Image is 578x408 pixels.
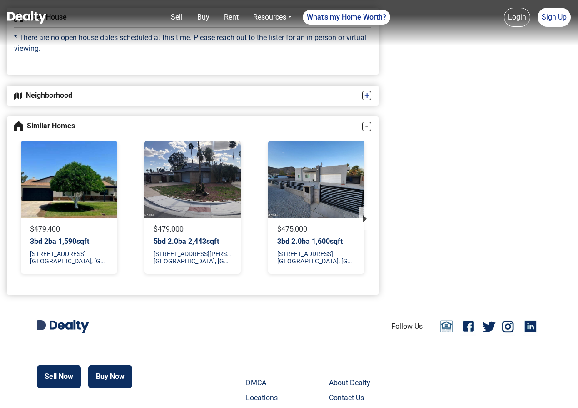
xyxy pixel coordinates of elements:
[246,391,291,405] a: Locations
[359,207,371,230] button: next slide / item
[167,8,186,26] a: Sell
[14,92,362,100] h4: Neighborhood
[154,250,232,265] p: [STREET_ADDRESS][PERSON_NAME] [GEOGRAPHIC_DATA], [GEOGRAPHIC_DATA] 85029
[303,10,390,25] a: What's my Home Worth?
[362,91,371,100] a: +
[154,225,232,233] div: $ 479,000
[547,377,569,399] iframe: Intercom live chat
[30,225,108,233] div: $ 479,400
[504,8,530,27] a: Login
[362,122,371,131] a: -
[500,317,518,336] a: Instagram
[523,317,541,336] a: Linkedin
[154,237,232,246] p: 5bd 2.0ba 2,443sqft
[391,321,423,332] li: Follow Us
[30,250,108,265] p: [STREET_ADDRESS] [GEOGRAPHIC_DATA], [GEOGRAPHIC_DATA] 85029
[220,8,242,26] a: Rent
[277,250,355,265] p: [STREET_ADDRESS] [GEOGRAPHIC_DATA], [GEOGRAPHIC_DATA] 85029
[329,376,374,390] a: About Dealty
[194,8,213,26] a: Buy
[277,225,355,233] div: $ 475,000
[277,237,355,246] p: 3bd 2.0ba 1,600sqft
[246,376,291,390] a: DMCA
[249,8,295,26] a: Resources
[14,121,23,131] img: Similar Homes
[460,317,478,336] a: Facebook
[14,92,22,100] img: Neighborhood
[329,391,374,405] a: Contact Us
[30,237,108,246] p: 3bd 2ba 1,590sqft
[538,8,571,27] a: Sign Up
[7,11,46,24] img: Dealty - Buy, Sell & Rent Homes
[437,320,455,333] a: Email
[14,121,362,131] h4: Similar Homes
[483,317,496,336] a: Twitter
